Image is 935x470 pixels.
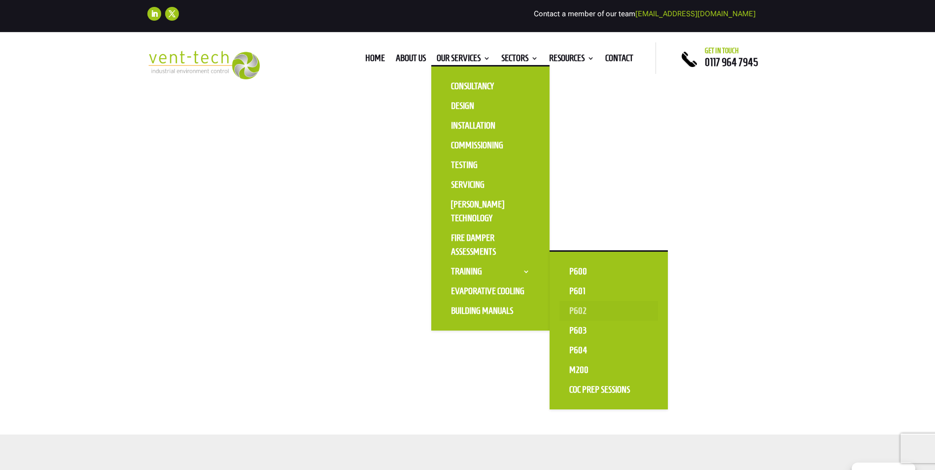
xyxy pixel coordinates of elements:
[441,76,540,96] a: Consultancy
[705,56,758,68] a: 0117 964 7945
[705,47,739,55] span: Get in touch
[441,116,540,135] a: Installation
[635,9,756,18] a: [EMAIL_ADDRESS][DOMAIN_NAME]
[441,195,540,228] a: [PERSON_NAME] Technology
[559,380,658,400] a: CoC Prep Sessions
[441,155,540,175] a: Testing
[147,51,260,80] img: 2023-09-27T08_35_16.549ZVENT-TECH---Clear-background
[396,55,426,66] a: About us
[559,262,658,281] a: P600
[365,55,385,66] a: Home
[441,262,540,281] a: Training
[501,55,538,66] a: Sectors
[441,301,540,321] a: Building Manuals
[441,135,540,155] a: Commissioning
[605,55,633,66] a: Contact
[534,9,756,18] span: Contact a member of our team
[441,175,540,195] a: Servicing
[559,281,658,301] a: P601
[147,7,161,21] a: Follow on LinkedIn
[441,96,540,116] a: Design
[559,340,658,360] a: P604
[165,7,179,21] a: Follow on X
[559,301,658,321] a: P602
[549,55,594,66] a: Resources
[559,360,658,380] a: M200
[441,281,540,301] a: Evaporative Cooling
[437,55,490,66] a: Our Services
[441,228,540,262] a: Fire Damper Assessments
[559,321,658,340] a: P603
